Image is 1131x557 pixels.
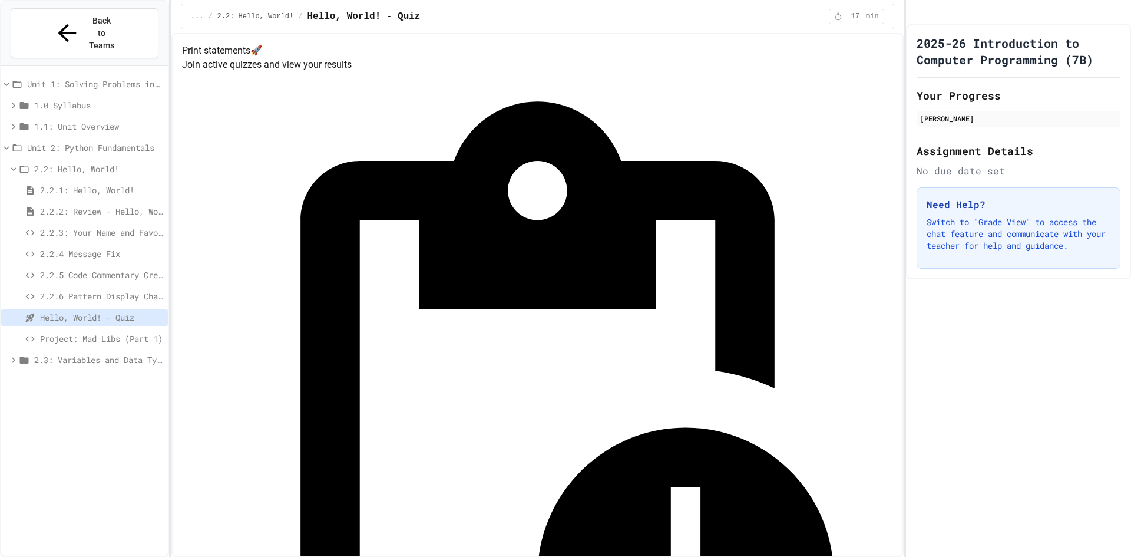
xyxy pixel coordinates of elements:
[846,12,865,21] span: 17
[40,332,163,345] span: Project: Mad Libs (Part 1)
[34,354,163,366] span: 2.3: Variables and Data Types
[191,12,204,21] span: ...
[34,163,163,175] span: 2.2: Hello, World!
[40,311,163,324] span: Hello, World! - Quiz
[917,87,1120,104] h2: Your Progress
[34,120,163,133] span: 1.1: Unit Overview
[40,226,163,239] span: 2.2.3: Your Name and Favorite Movie
[920,113,1117,124] div: [PERSON_NAME]
[927,216,1110,252] p: Switch to "Grade View" to access the chat feature and communicate with your teacher for help and ...
[182,44,893,58] h4: Print statements 🚀
[88,15,115,52] span: Back to Teams
[307,9,420,24] span: Hello, World! - Quiz
[182,58,893,72] p: Join active quizzes and view your results
[40,269,163,281] span: 2.2.5 Code Commentary Creator
[866,12,879,21] span: min
[40,248,163,260] span: 2.2.4 Message Fix
[34,99,163,111] span: 1.0 Syllabus
[40,184,163,196] span: 2.2.1: Hello, World!
[40,205,163,217] span: 2.2.2: Review - Hello, World!
[40,290,163,302] span: 2.2.6 Pattern Display Challenge
[27,78,163,90] span: Unit 1: Solving Problems in Computer Science
[917,143,1120,159] h2: Assignment Details
[917,35,1120,68] h1: 2025-26 Introduction to Computer Programming (7B)
[298,12,302,21] span: /
[927,197,1110,212] h3: Need Help?
[217,12,294,21] span: 2.2: Hello, World!
[208,12,212,21] span: /
[27,141,163,154] span: Unit 2: Python Fundamentals
[917,164,1120,178] div: No due date set
[11,8,158,58] button: Back to Teams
